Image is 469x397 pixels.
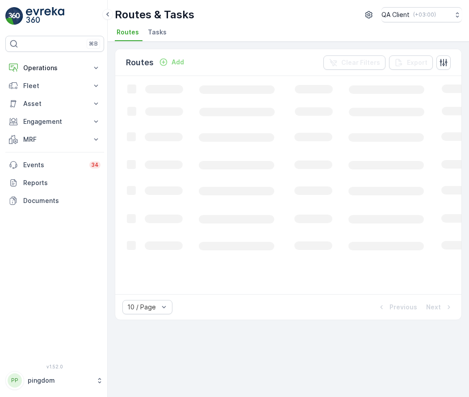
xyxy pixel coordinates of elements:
p: Previous [389,303,417,312]
p: QA Client [381,10,410,19]
button: Previous [376,302,418,313]
button: MRF [5,131,104,148]
p: Next [426,303,441,312]
span: Tasks [148,28,167,37]
p: 34 [91,161,99,169]
div: PP [8,373,22,388]
button: Asset [5,95,104,113]
a: Events34 [5,156,104,174]
img: logo [5,7,23,25]
p: Add [172,58,184,67]
p: pingdom [28,376,92,385]
p: MRF [23,135,86,144]
button: Fleet [5,77,104,95]
p: Documents [23,196,100,205]
button: Next [425,302,454,313]
button: Export [389,55,433,70]
p: Clear Filters [341,58,380,67]
p: Asset [23,99,86,108]
p: Export [407,58,427,67]
p: Reports [23,178,100,187]
a: Documents [5,192,104,210]
p: Events [23,160,84,169]
p: Routes & Tasks [115,8,194,22]
p: ( +03:00 ) [413,11,436,18]
button: Engagement [5,113,104,131]
button: PPpingdom [5,371,104,390]
button: QA Client(+03:00) [381,7,462,22]
button: Clear Filters [323,55,385,70]
button: Operations [5,59,104,77]
p: ⌘B [89,40,98,47]
img: logo_light-DOdMpM7g.png [26,7,64,25]
span: Routes [117,28,139,37]
p: Routes [126,56,154,69]
p: Fleet [23,81,86,90]
p: Operations [23,63,86,72]
a: Reports [5,174,104,192]
p: Engagement [23,117,86,126]
span: v 1.52.0 [5,364,104,369]
button: Add [155,57,188,68]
